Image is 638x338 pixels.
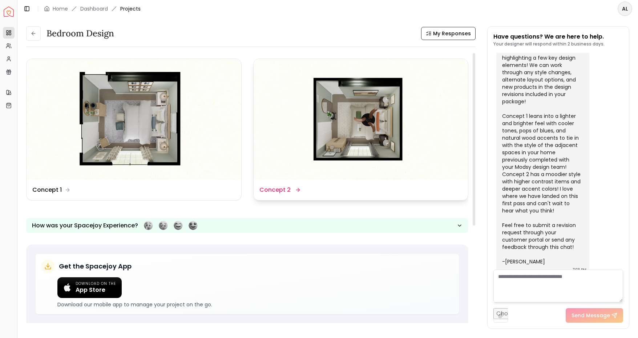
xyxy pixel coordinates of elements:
div: 7:03 PM [573,266,586,273]
nav: breadcrumb [44,5,141,12]
a: Home [53,5,68,12]
a: Concept 2Concept 2 [253,59,469,200]
a: Download on the App Store [57,277,122,298]
button: AL [618,1,632,16]
a: Concept 1Concept 1 [26,59,242,200]
span: AL [618,2,631,15]
img: Concept 2 [254,59,468,180]
span: My Responses [433,30,471,37]
dd: Concept 1 [32,186,62,194]
a: Dashboard [80,5,108,12]
img: Concept 1 [27,59,241,180]
img: Spacejoy Logo [4,7,14,17]
p: Your designer will respond within 2 business days. [493,41,605,47]
span: Download on the [76,282,116,286]
button: How was your Spacejoy Experience?Feeling terribleFeeling badFeeling goodFeeling awesome [26,218,468,233]
p: Have questions? We are here to help. [493,32,605,41]
img: Apple logo [63,283,71,291]
dd: Concept 2 [259,186,291,194]
button: My Responses [421,27,476,40]
p: Download our mobile app to manage your project on the go. [57,301,453,308]
h3: Bedroom Design [47,28,114,39]
span: App Store [76,286,116,294]
p: How was your Spacejoy Experience? [32,221,138,230]
a: Spacejoy [4,7,14,17]
div: Hi [PERSON_NAME]! Exciting update! I just uploaded your initial designs to your customer portal, ... [502,3,582,265]
h5: Get the Spacejoy App [59,261,132,271]
span: Projects [120,5,141,12]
